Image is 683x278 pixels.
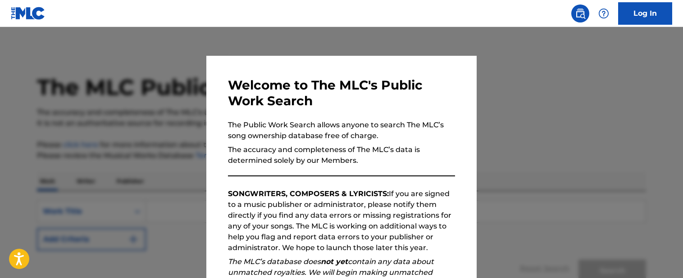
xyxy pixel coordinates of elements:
a: Log In [618,2,672,25]
img: MLC Logo [11,7,46,20]
img: search [575,8,586,19]
h3: Welcome to The MLC's Public Work Search [228,77,455,109]
a: Public Search [571,4,589,22]
img: help [598,8,609,19]
p: The Public Work Search allows anyone to search The MLC’s song ownership database free of charge. [228,120,455,141]
strong: SONGWRITERS, COMPOSERS & LYRICISTS: [228,189,389,198]
div: Help [595,4,613,22]
p: If you are signed to a music publisher or administrator, please notify them directly if you find ... [228,188,455,253]
strong: not yet [321,257,348,266]
p: The accuracy and completeness of The MLC’s data is determined solely by our Members. [228,144,455,166]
